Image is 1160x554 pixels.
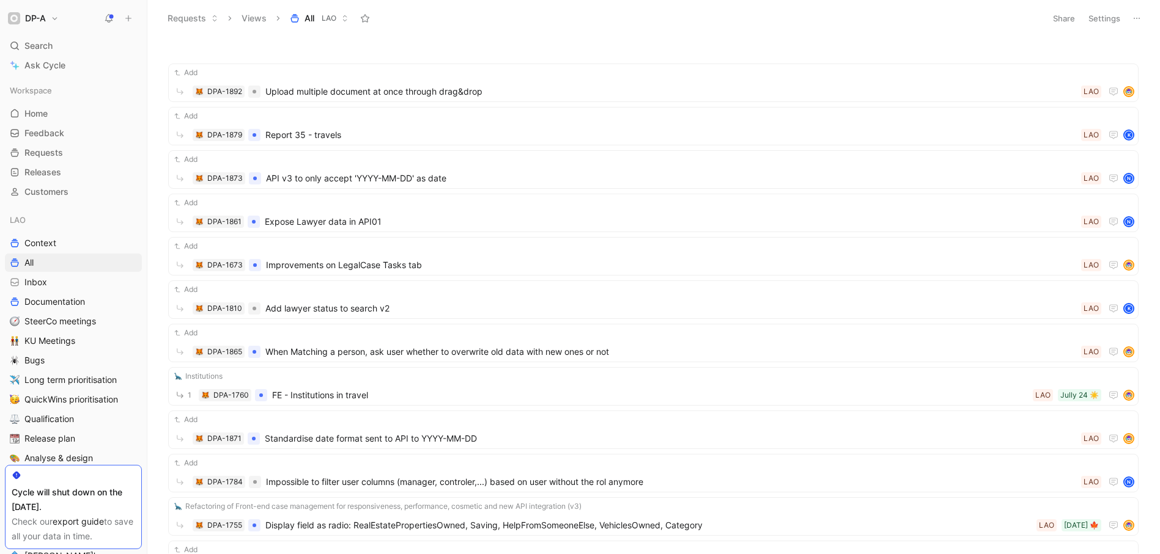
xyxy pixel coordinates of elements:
[7,412,22,426] button: ⚖️
[266,475,1076,489] span: Impossible to filter user columns (manager, controler,...) based on user without the rol anymore
[1125,434,1133,443] img: avatar
[10,375,20,385] img: ✈️
[168,150,1139,189] a: Add🦊DPA-1873API v3 to only accept 'YYYY-MM-DD' as dateLAON
[174,373,182,380] img: 🦕
[5,81,142,100] div: Workspace
[5,56,142,75] a: Ask Cycle
[284,9,354,27] button: AllLAO
[196,175,203,182] img: 🦊
[7,333,22,348] button: 👬
[172,197,199,209] button: Add
[195,478,204,486] button: 🦊
[24,296,85,308] span: Documentation
[10,414,20,424] img: ⚖️
[195,217,204,226] button: 🦊
[1125,391,1133,399] img: avatar
[5,293,142,311] a: Documentation
[1060,389,1099,401] div: Jully 24 ☀️
[172,370,224,382] button: 🦕Institutions
[24,452,93,464] span: Analyse & design
[196,261,203,269] img: 🦊
[172,387,194,403] button: 1
[196,88,203,95] img: 🦊
[7,314,22,329] button: 🧭
[195,174,204,183] button: 🦊
[207,216,242,228] div: DPA-1861
[236,9,272,27] button: Views
[24,335,75,347] span: KU Meetings
[172,414,199,426] button: Add
[10,395,20,404] img: 🥳
[195,434,204,443] div: 🦊
[1084,346,1099,358] div: LAO
[265,431,1076,446] span: Standardise date format sent to API to YYYY-MM-DD
[201,391,210,399] div: 🦊
[265,128,1076,142] span: Report 35 - travels
[5,37,142,55] div: Search
[196,218,203,225] img: 🦊
[322,12,336,24] span: LAO
[10,214,26,226] span: LAO
[25,13,46,24] h1: DP-A
[5,144,142,162] a: Requests
[10,84,52,97] span: Workspace
[5,234,142,252] a: Context
[162,9,224,27] button: Requests
[5,351,142,370] a: 🕷️Bugs
[265,344,1076,359] span: When Matching a person, ask user whether to overwrite old data with new ones or not
[5,183,142,201] a: Customers
[24,166,61,178] span: Releases
[7,431,22,446] button: 📆
[207,259,243,271] div: DPA-1673
[195,131,204,139] div: 🦊
[1064,519,1099,531] div: [DATE] 🍁
[196,435,203,442] img: 🦊
[168,64,1139,102] a: Add🦊DPA-1892Upload multiple document at once through drag&dropLAOavatar
[1125,217,1133,226] div: N
[1084,302,1099,315] div: LAO
[5,10,62,27] button: DP-ADP-A
[168,280,1139,319] a: Add🦊DPA-1810Add lawyer status to search v2LAOK
[172,67,199,79] button: Add
[168,324,1139,362] a: Add🦊DPA-1865When Matching a person, ask user whether to overwrite old data with new ones or notLA...
[1125,87,1133,96] img: avatar
[24,257,34,269] span: All
[5,312,142,330] a: 🧭SteerCo meetings
[1035,389,1051,401] div: LAO
[24,374,117,386] span: Long term prioritisation
[265,214,1076,229] span: Expose Lawyer data in API01
[172,240,199,252] button: Add
[1084,172,1099,184] div: LAO
[1084,259,1099,271] div: LAO
[7,373,22,387] button: ✈️
[305,12,314,24] span: All
[24,127,64,139] span: Feedback
[24,276,47,288] span: Inbox
[10,355,20,365] img: 🕷️
[1084,432,1099,445] div: LAO
[196,522,203,529] img: 🦊
[188,392,191,399] span: 1
[24,58,65,73] span: Ask Cycle
[5,429,142,448] a: 📆Release plan
[196,348,203,355] img: 🦊
[207,346,242,358] div: DPA-1865
[10,453,20,463] img: 🎨
[265,518,1032,533] span: Display field as radio: RealEstatePropertiesOwned, Saving, HelpFromSomeoneElse, VehiclesOwned, Ca...
[172,153,199,166] button: Add
[7,353,22,368] button: 🕷️
[5,449,142,467] a: 🎨Analyse & design
[1084,129,1099,141] div: LAO
[24,354,45,366] span: Bugs
[196,478,203,486] img: 🦊
[7,392,22,407] button: 🥳
[195,261,204,269] button: 🦊
[24,108,48,120] span: Home
[1083,10,1126,27] button: Settings
[172,110,199,122] button: Add
[7,451,22,465] button: 🎨
[272,388,1028,403] span: FE - Institutions in travel
[168,237,1139,275] a: Add🦊DPA-1673Improvements on LegalCase Tasks tabLAOavatar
